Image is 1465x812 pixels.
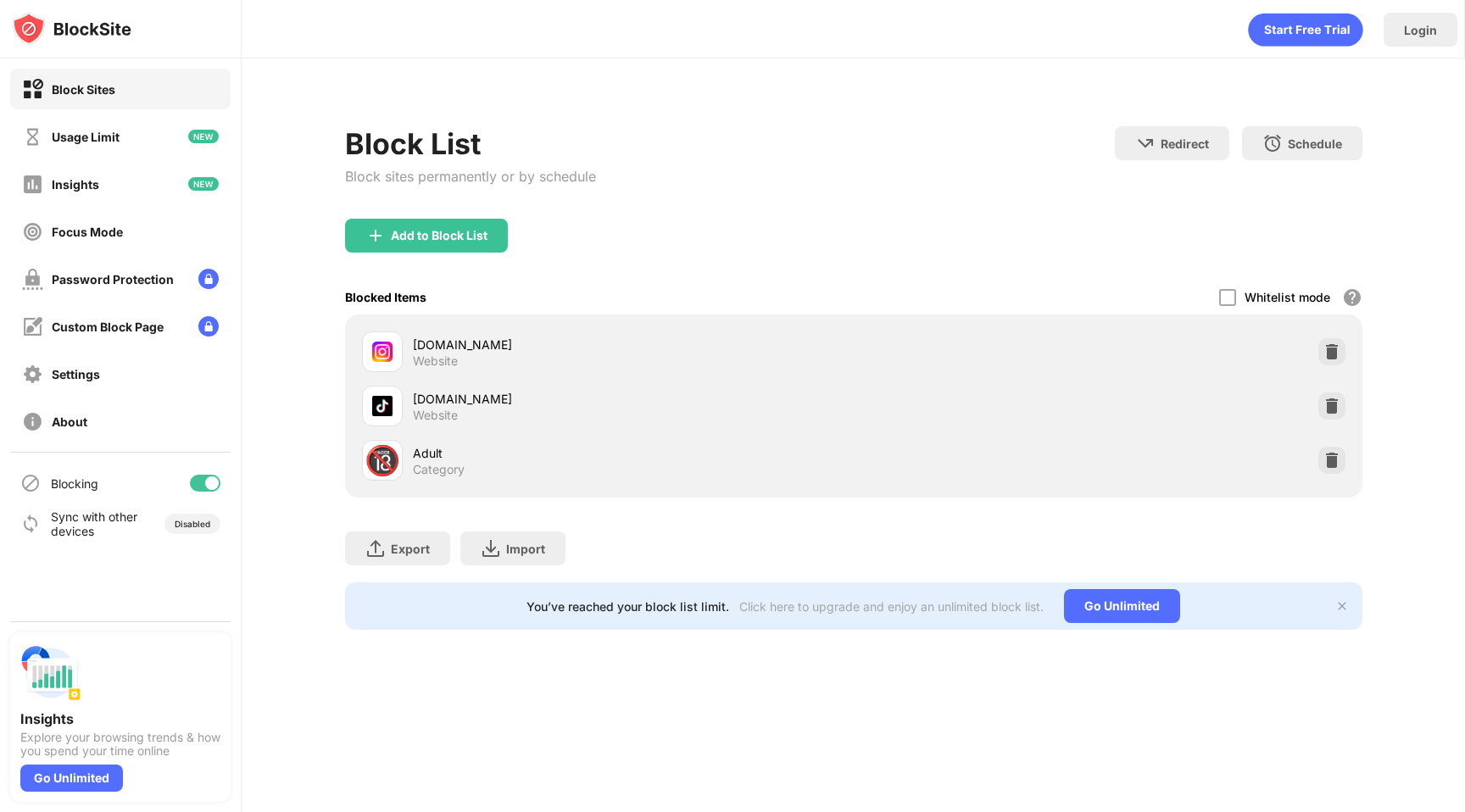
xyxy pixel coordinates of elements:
[20,642,81,704] img: push-insights.svg
[22,221,43,242] img: focus-off.svg
[1245,290,1330,304] div: Whitelist mode
[198,269,219,289] img: lock-menu.svg
[1248,13,1363,47] div: animation
[345,168,596,185] div: Block sites permanently or by schedule
[20,514,41,534] img: sync-icon.svg
[22,411,43,432] img: about-off.svg
[739,599,1044,614] div: Click here to upgrade and enjoy an unlimited block list.
[52,367,100,381] div: Settings
[1335,599,1349,613] img: x-button.svg
[52,225,123,239] div: Focus Mode
[365,443,400,478] div: 🔞
[526,599,729,614] div: You’ve reached your block list limit.
[413,336,854,353] div: [DOMAIN_NAME]
[413,408,458,423] div: Website
[413,444,854,462] div: Adult
[12,12,131,46] img: logo-blocksite.svg
[506,542,545,556] div: Import
[22,79,43,100] img: block-on.svg
[372,342,393,362] img: favicons
[413,390,854,408] div: [DOMAIN_NAME]
[22,364,43,385] img: settings-off.svg
[175,519,210,529] div: Disabled
[52,414,87,429] div: About
[1404,23,1437,37] div: Login
[52,320,164,334] div: Custom Block Page
[20,765,123,792] div: Go Unlimited
[345,126,596,161] div: Block List
[391,229,487,242] div: Add to Block List
[22,269,43,290] img: password-protection-off.svg
[51,509,138,538] div: Sync with other devices
[413,462,465,477] div: Category
[1161,136,1209,151] div: Redirect
[52,272,174,286] div: Password Protection
[20,710,220,727] div: Insights
[52,82,115,97] div: Block Sites
[198,316,219,336] img: lock-menu.svg
[188,130,219,143] img: new-icon.svg
[52,130,120,144] div: Usage Limit
[22,316,43,337] img: customize-block-page-off.svg
[20,731,220,758] div: Explore your browsing trends & how you spend your time online
[345,290,426,304] div: Blocked Items
[22,126,43,147] img: time-usage-off.svg
[1288,136,1342,151] div: Schedule
[413,353,458,369] div: Website
[20,473,41,493] img: blocking-icon.svg
[1064,589,1180,623] div: Go Unlimited
[391,542,430,556] div: Export
[51,476,98,491] div: Blocking
[188,177,219,191] img: new-icon.svg
[52,177,99,192] div: Insights
[372,396,393,416] img: favicons
[22,174,43,195] img: insights-off.svg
